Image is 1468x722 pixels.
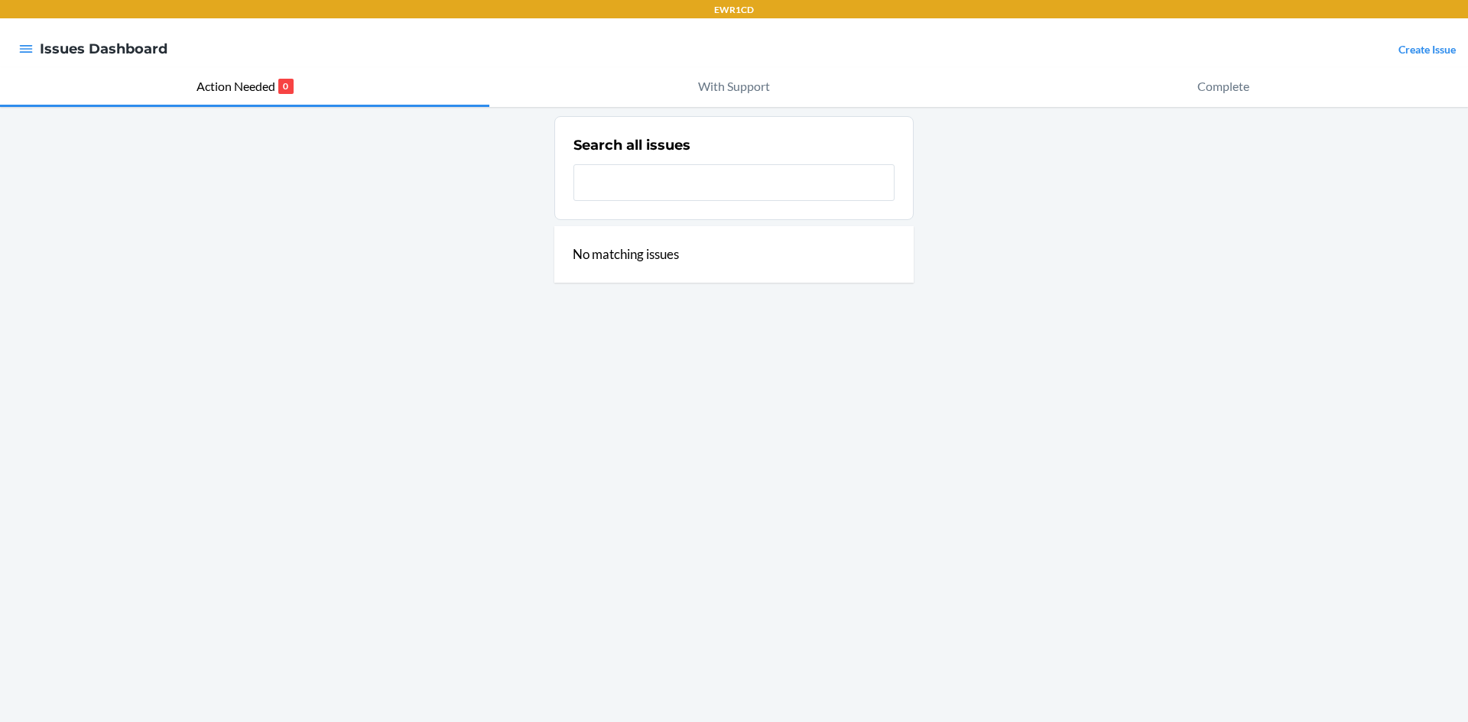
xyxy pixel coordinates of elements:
[489,67,979,107] button: With Support
[979,67,1468,107] button: Complete
[698,77,770,96] p: With Support
[573,135,690,155] h2: Search all issues
[714,3,754,17] p: EWR1CD
[40,39,167,59] h4: Issues Dashboard
[196,77,275,96] p: Action Needed
[1398,43,1456,56] a: Create Issue
[554,226,914,283] div: No matching issues
[1197,77,1249,96] p: Complete
[278,79,294,94] p: 0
